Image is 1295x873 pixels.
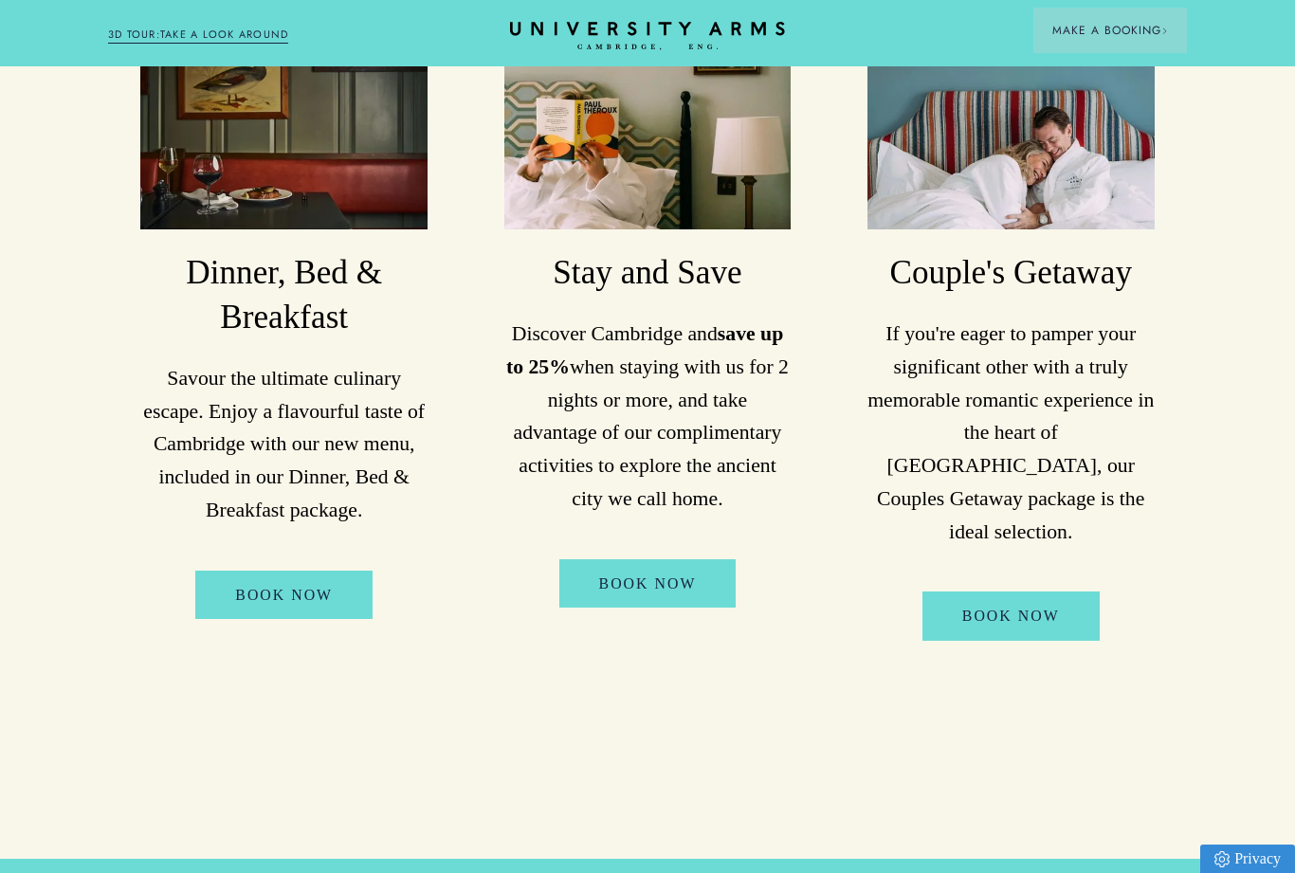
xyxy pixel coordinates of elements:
a: Book Now [559,559,737,608]
img: Arrow icon [1161,27,1168,34]
a: Home [510,22,785,51]
a: Book Now [195,571,373,619]
p: Discover Cambridge and when staying with us for 2 nights or more, and take advantage of our compl... [504,318,792,516]
button: Make a BookingArrow icon [1033,8,1187,53]
h3: Stay and Save [504,251,792,296]
img: image-3316b7a5befc8609608a717065b4aaa141e00fd1-3889x5833-jpg [867,38,1155,229]
a: Privacy [1200,845,1295,873]
span: Make a Booking [1052,22,1168,39]
p: Savour the ultimate culinary escape. Enjoy a flavourful taste of Cambridge with our new menu, inc... [140,362,428,527]
h3: Dinner, Bed & Breakfast [140,251,428,340]
img: image-f4e1a659d97a2c4848935e7cabdbc8898730da6b-4000x6000-jpg [504,38,792,229]
strong: save up to 25% [506,322,783,378]
h3: Couple's Getaway [867,251,1155,296]
a: Book Now [922,591,1100,640]
img: Privacy [1214,851,1230,867]
img: image-a84cd6be42fa7fc105742933f10646be5f14c709-3000x2000-jpg [140,38,428,229]
p: If you're eager to pamper your significant other with a truly memorable romantic experience in th... [867,318,1155,548]
a: 3D TOUR:TAKE A LOOK AROUND [108,27,289,44]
